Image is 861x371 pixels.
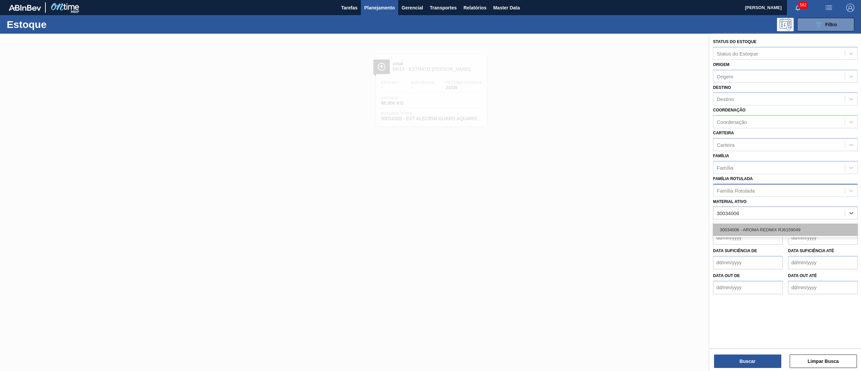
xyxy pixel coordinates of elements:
[717,73,733,79] div: Origem
[341,4,358,12] span: Tarefas
[713,154,729,158] label: Família
[798,1,808,9] span: 582
[7,21,111,28] h1: Estoque
[825,4,833,12] img: userActions
[713,85,731,90] label: Destino
[9,5,41,11] img: TNhmsLtSVTkK8tSr43FrP2fwEKptu5GPRR3wAAAABJRU5ErkJggg==
[713,62,729,67] label: Origem
[463,4,486,12] span: Relatórios
[713,176,753,181] label: Família Rotulada
[364,4,395,12] span: Planejamento
[713,273,740,278] label: Data out de
[846,4,854,12] img: Logout
[717,188,755,193] div: Família Rotulada
[713,131,734,135] label: Carteira
[713,39,756,44] label: Status do Estoque
[402,4,423,12] span: Gerencial
[713,224,858,236] div: 30034006 - AROMA REDMIX RJ6159049
[788,248,834,253] label: Data suficiência até
[493,4,520,12] span: Master Data
[788,231,858,244] input: dd/mm/yyyy
[713,108,746,112] label: Coordenação
[717,142,735,147] div: Carteira
[788,281,858,294] input: dd/mm/yyyy
[788,256,858,269] input: dd/mm/yyyy
[430,4,457,12] span: Transportes
[713,199,747,204] label: Material ativo
[797,18,854,31] button: Filtro
[713,281,783,294] input: dd/mm/yyyy
[713,231,783,244] input: dd/mm/yyyy
[788,273,817,278] label: Data out até
[717,165,733,170] div: Família
[717,50,758,56] div: Status do Estoque
[717,96,734,102] div: Destino
[777,18,794,31] div: Pogramando: nenhum usuário selecionado
[717,119,747,125] div: Coordenação
[825,22,837,27] span: Filtro
[787,3,809,12] button: Notificações
[713,256,783,269] input: dd/mm/yyyy
[713,248,757,253] label: Data suficiência de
